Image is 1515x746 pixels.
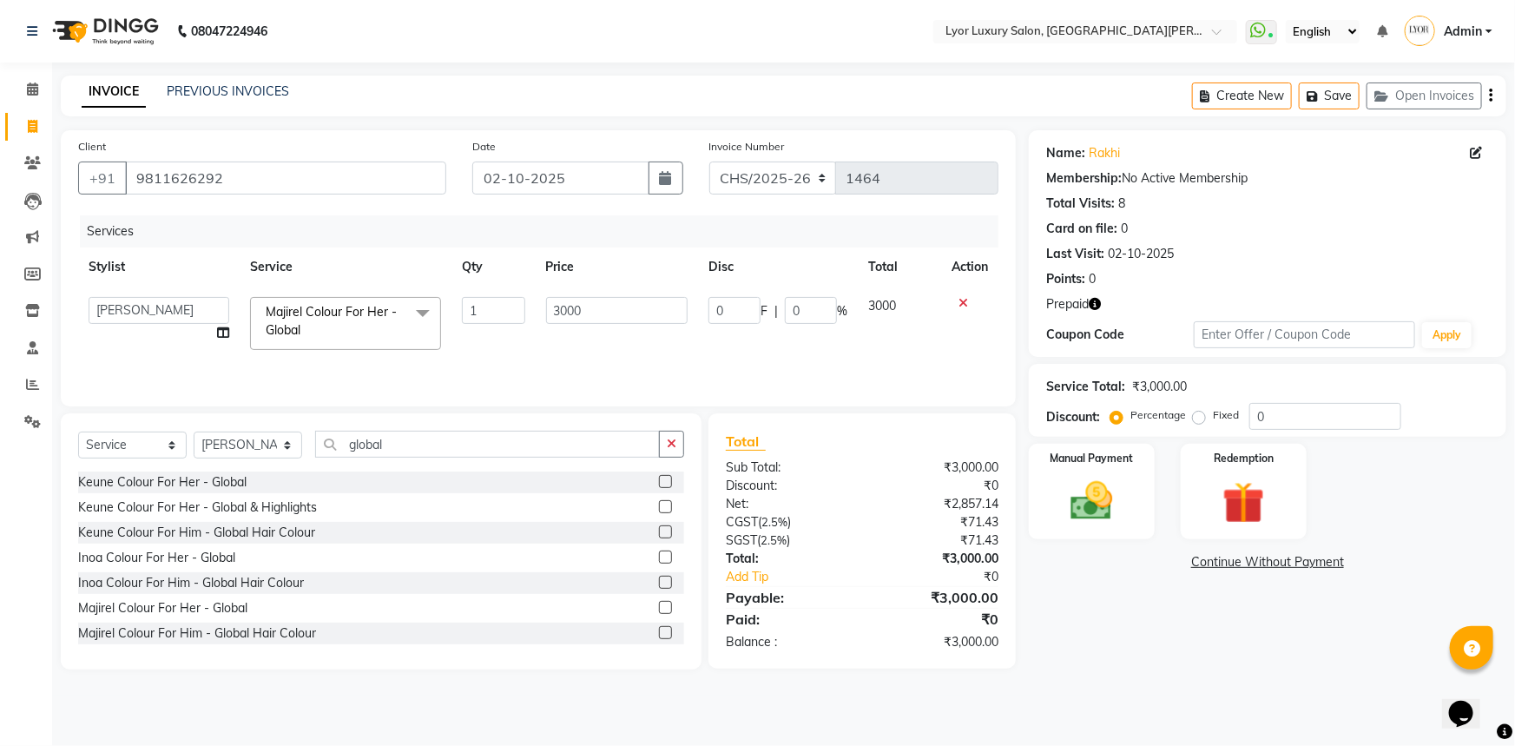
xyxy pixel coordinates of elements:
a: x [300,322,308,338]
label: Fixed [1213,407,1239,423]
a: Rakhi [1089,144,1120,162]
div: ₹0 [887,568,1011,586]
div: Total: [713,550,862,568]
span: | [774,302,778,320]
img: _cash.svg [1057,477,1126,525]
div: Keune Colour For Her - Global & Highlights [78,498,317,517]
label: Date [472,139,496,155]
div: ₹2,857.14 [862,495,1011,513]
div: Services [80,215,1011,248]
div: Card on file: [1046,220,1117,238]
div: 8 [1118,195,1125,213]
span: Majirel Colour For Her - Global [266,304,397,338]
div: Discount: [713,477,862,495]
button: +91 [78,162,127,195]
div: 0 [1121,220,1128,238]
input: Search or Scan [315,431,660,458]
div: 0 [1089,270,1096,288]
span: 2.5% [761,533,787,547]
div: Keune Colour For Her - Global [78,473,247,492]
div: ₹0 [862,477,1011,495]
th: Total [858,248,941,287]
div: No Active Membership [1046,169,1489,188]
th: Qty [451,248,536,287]
button: Create New [1192,83,1292,109]
b: 08047224946 [191,7,267,56]
span: 3000 [868,298,896,314]
div: Service Total: [1046,378,1125,396]
span: SGST [726,532,757,548]
div: Paid: [713,609,862,630]
img: _gift.svg [1209,477,1278,529]
div: Keune Colour For Him - Global Hair Colour [78,524,315,542]
label: Client [78,139,106,155]
div: Sub Total: [713,459,862,477]
a: INVOICE [82,76,146,108]
span: 2.5% [761,515,787,529]
div: ₹3,000.00 [862,633,1011,651]
a: Continue Without Payment [1032,553,1503,571]
label: Redemption [1214,451,1274,466]
div: Discount: [1046,408,1100,426]
div: ₹3,000.00 [862,459,1011,477]
div: Coupon Code [1046,326,1194,344]
span: Admin [1444,23,1482,41]
div: Membership: [1046,169,1122,188]
div: Inoa Colour For Him - Global Hair Colour [78,574,304,592]
span: Total [726,432,766,451]
div: ₹3,000.00 [862,550,1011,568]
div: ( ) [713,513,862,531]
div: Net: [713,495,862,513]
iframe: chat widget [1442,677,1498,729]
th: Service [240,248,451,287]
label: Percentage [1130,407,1186,423]
span: CGST [726,514,758,530]
div: ₹71.43 [862,513,1011,531]
span: F [761,302,767,320]
span: Prepaid [1046,295,1089,314]
div: Payable: [713,587,862,608]
div: ₹3,000.00 [1132,378,1187,396]
a: PREVIOUS INVOICES [167,83,289,99]
th: Disc [698,248,858,287]
label: Manual Payment [1050,451,1133,466]
input: Enter Offer / Coupon Code [1194,321,1415,348]
div: Points: [1046,270,1085,288]
label: Invoice Number [709,139,785,155]
button: Open Invoices [1367,83,1482,109]
button: Apply [1422,322,1472,348]
button: Save [1299,83,1360,109]
div: ( ) [713,531,862,550]
img: Admin [1405,16,1435,46]
div: ₹71.43 [862,531,1011,550]
div: ₹0 [862,609,1011,630]
img: logo [44,7,163,56]
div: Name: [1046,144,1085,162]
input: Search by Name/Mobile/Email/Code [125,162,446,195]
div: Majirel Colour For Him - Global Hair Colour [78,624,316,643]
div: Balance : [713,633,862,651]
div: Inoa Colour For Her - Global [78,549,235,567]
th: Action [941,248,998,287]
div: ₹3,000.00 [862,587,1011,608]
div: Majirel Colour For Her - Global [78,599,247,617]
div: Total Visits: [1046,195,1115,213]
div: Last Visit: [1046,245,1104,263]
span: % [837,302,847,320]
th: Stylist [78,248,240,287]
div: 02-10-2025 [1108,245,1174,263]
th: Price [536,248,699,287]
a: Add Tip [713,568,886,586]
